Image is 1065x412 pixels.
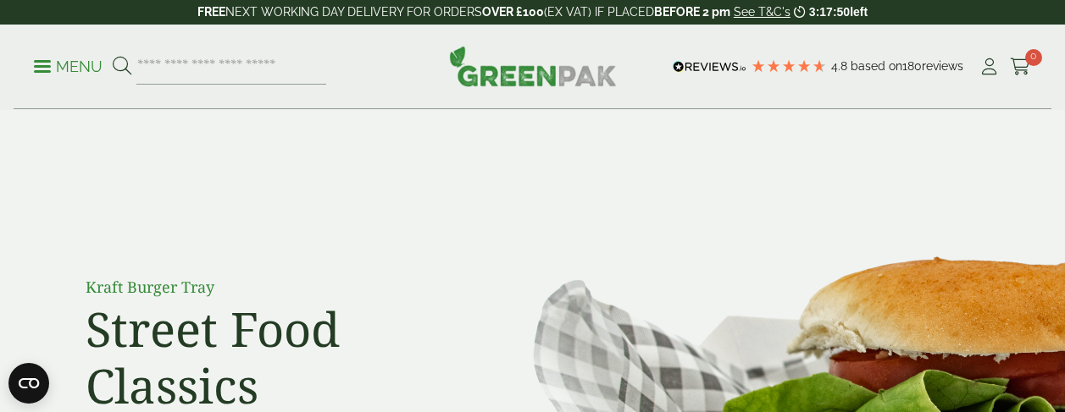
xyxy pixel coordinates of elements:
strong: OVER £100 [482,5,544,19]
img: REVIEWS.io [673,61,746,73]
div: 4.78 Stars [751,58,827,74]
span: 180 [902,59,922,73]
span: reviews [922,59,963,73]
a: Menu [34,57,103,74]
p: Kraft Burger Tray [86,276,467,299]
a: See T&C's [734,5,790,19]
strong: BEFORE 2 pm [654,5,730,19]
span: left [850,5,868,19]
p: Menu [34,57,103,77]
i: My Account [979,58,1000,75]
span: Based on [851,59,902,73]
span: 0 [1025,49,1042,66]
span: 4.8 [831,59,851,73]
strong: FREE [197,5,225,19]
img: GreenPak Supplies [449,46,617,86]
i: Cart [1010,58,1031,75]
a: 0 [1010,54,1031,80]
button: Open CMP widget [8,363,49,404]
span: 3:17:50 [809,5,850,19]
